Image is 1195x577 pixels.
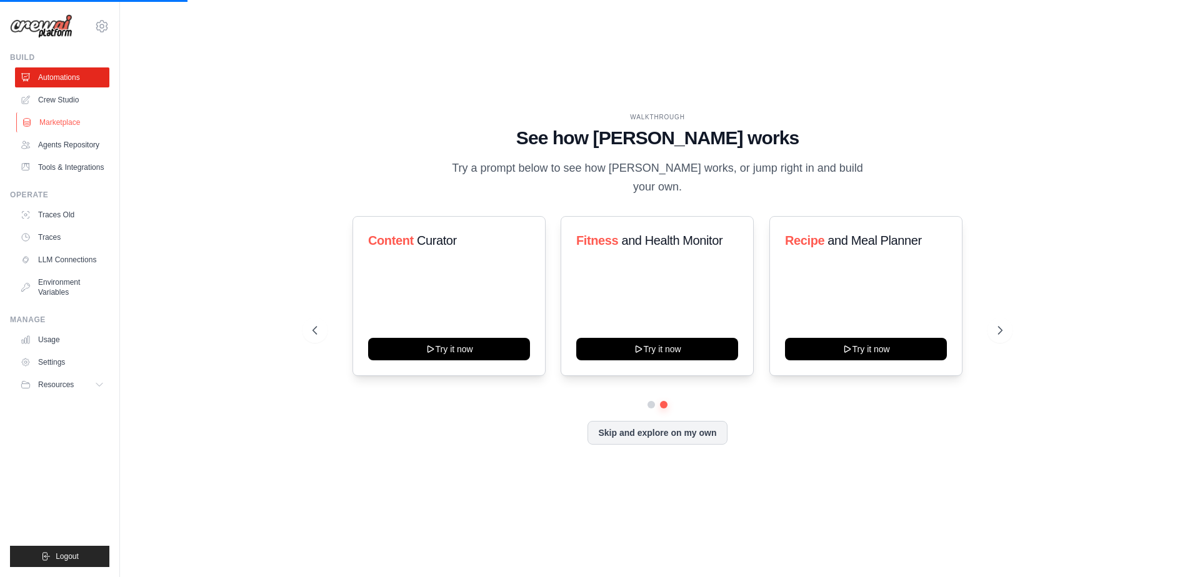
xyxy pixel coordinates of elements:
[312,112,1002,122] div: WALKTHROUGH
[10,52,109,62] div: Build
[15,375,109,395] button: Resources
[15,157,109,177] a: Tools & Integrations
[622,234,723,247] span: and Health Monitor
[16,112,111,132] a: Marketplace
[10,315,109,325] div: Manage
[15,227,109,247] a: Traces
[15,272,109,302] a: Environment Variables
[10,14,72,39] img: Logo
[312,127,1002,149] h1: See how [PERSON_NAME] works
[368,234,414,247] span: Content
[368,338,530,360] button: Try it now
[15,205,109,225] a: Traces Old
[417,234,457,247] span: Curator
[785,234,824,247] span: Recipe
[15,135,109,155] a: Agents Repository
[15,67,109,87] a: Automations
[10,190,109,200] div: Operate
[15,250,109,270] a: LLM Connections
[56,551,79,561] span: Logout
[15,330,109,350] a: Usage
[447,159,867,196] p: Try a prompt below to see how [PERSON_NAME] works, or jump right in and build your own.
[10,546,109,567] button: Logout
[587,421,727,445] button: Skip and explore on my own
[15,90,109,110] a: Crew Studio
[576,234,618,247] span: Fitness
[1132,517,1195,577] iframe: Chat Widget
[15,352,109,372] a: Settings
[785,338,947,360] button: Try it now
[1132,517,1195,577] div: チャットウィジェット
[827,234,921,247] span: and Meal Planner
[38,380,74,390] span: Resources
[576,338,738,360] button: Try it now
